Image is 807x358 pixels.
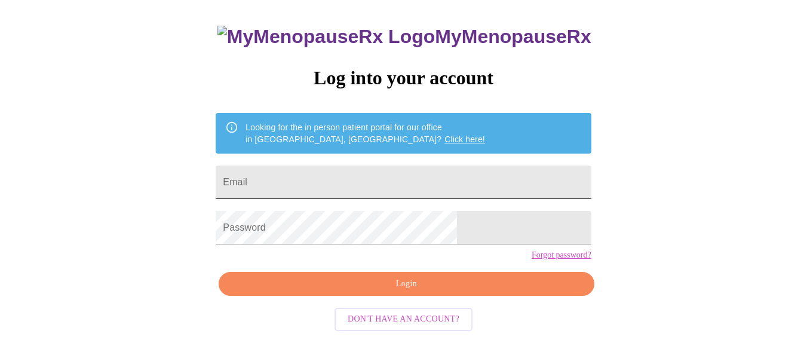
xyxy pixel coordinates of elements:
[246,117,485,150] div: Looking for the in person patient portal for our office in [GEOGRAPHIC_DATA], [GEOGRAPHIC_DATA]?
[217,26,591,48] h3: MyMenopauseRx
[216,67,591,89] h3: Log into your account
[232,277,580,292] span: Login
[444,134,485,144] a: Click here!
[332,313,475,323] a: Don't have an account?
[335,308,472,331] button: Don't have an account?
[532,250,591,260] a: Forgot password?
[219,272,594,296] button: Login
[217,26,435,48] img: MyMenopauseRx Logo
[348,312,459,327] span: Don't have an account?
